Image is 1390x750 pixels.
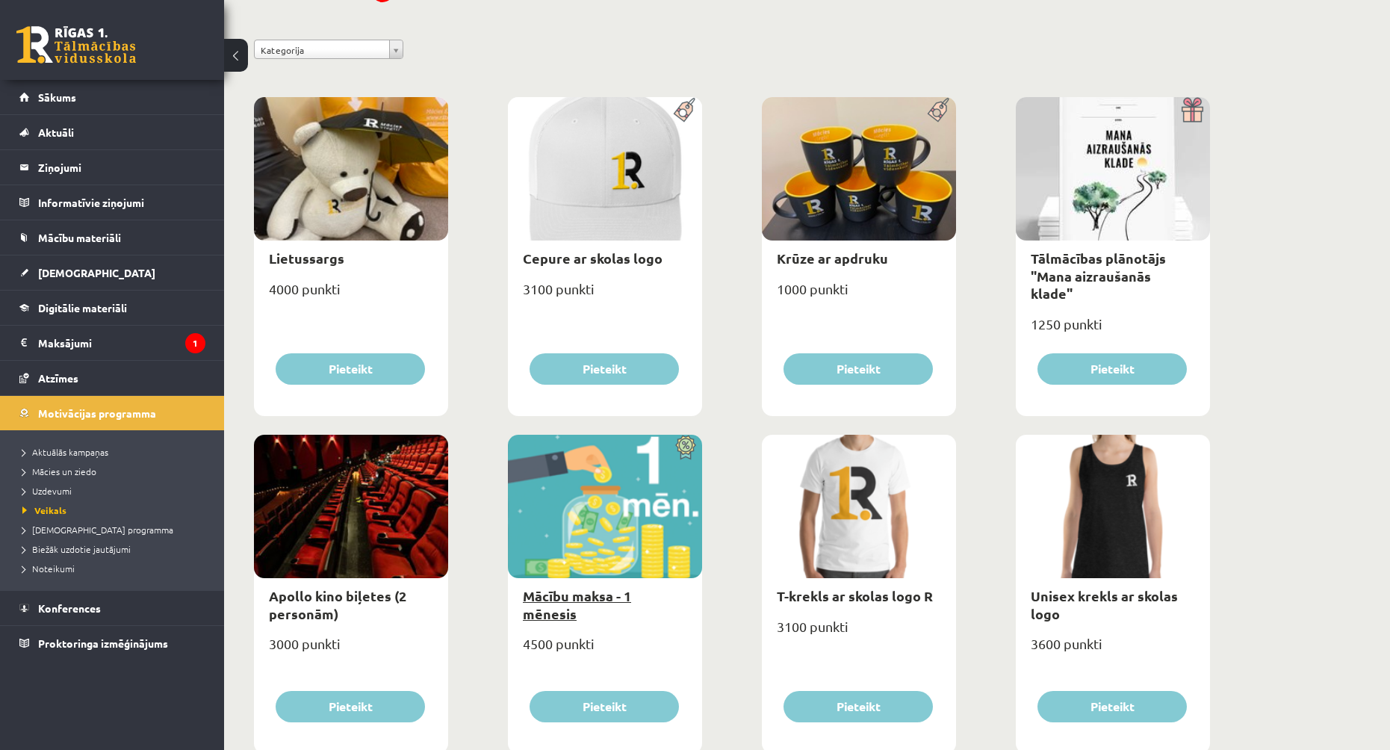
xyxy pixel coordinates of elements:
button: Pieteikt [530,691,679,722]
span: [DEMOGRAPHIC_DATA] programma [22,524,173,536]
a: Mācību materiāli [19,220,205,255]
a: Unisex krekls ar skolas logo [1031,587,1178,622]
a: [DEMOGRAPHIC_DATA] [19,255,205,290]
legend: Ziņojumi [38,150,205,185]
a: Mācies un ziedo [22,465,209,478]
span: Motivācijas programma [38,406,156,420]
span: Uzdevumi [22,485,72,497]
span: Proktoringa izmēģinājums [38,636,168,650]
a: Ziņojumi [19,150,205,185]
a: Informatīvie ziņojumi [19,185,205,220]
span: Sākums [38,90,76,104]
span: Mācību materiāli [38,231,121,244]
button: Pieteikt [276,691,425,722]
a: Proktoringa izmēģinājums [19,626,205,660]
a: Sākums [19,80,205,114]
a: Mācību maksa - 1 mēnesis [523,587,631,622]
span: Digitālie materiāli [38,301,127,314]
button: Pieteikt [784,353,933,385]
div: 3000 punkti [254,631,448,669]
span: Noteikumi [22,562,75,574]
span: Mācies un ziedo [22,465,96,477]
div: 4000 punkti [254,276,448,314]
a: Kategorija [254,40,403,59]
a: Rīgas 1. Tālmācības vidusskola [16,26,136,63]
img: Dāvana ar pārsteigumu [1176,97,1210,123]
button: Pieteikt [1037,691,1187,722]
button: Pieteikt [1037,353,1187,385]
a: Atzīmes [19,361,205,395]
legend: Maksājumi [38,326,205,360]
button: Pieteikt [276,353,425,385]
div: 4500 punkti [508,631,702,669]
span: Atzīmes [38,371,78,385]
img: Populāra prece [668,97,702,123]
a: Aktuāli [19,115,205,149]
a: Krūze ar apdruku [777,250,888,267]
a: Cepure ar skolas logo [523,250,663,267]
a: Konferences [19,591,205,625]
legend: Informatīvie ziņojumi [38,185,205,220]
a: Veikals [22,503,209,517]
span: Konferences [38,601,101,615]
div: 3100 punkti [762,614,956,651]
span: Aktuālās kampaņas [22,446,108,458]
a: Tālmācības plānotājs "Mana aizraušanās klade" [1031,250,1166,302]
div: 1000 punkti [762,276,956,314]
span: Aktuāli [38,125,74,139]
img: Atlaide [668,435,702,460]
a: [DEMOGRAPHIC_DATA] programma [22,523,209,536]
a: Noteikumi [22,562,209,575]
span: Kategorija [261,40,383,60]
a: Digitālie materiāli [19,291,205,325]
div: 3100 punkti [508,276,702,314]
a: Maksājumi1 [19,326,205,360]
a: Uzdevumi [22,484,209,498]
a: T-krekls ar skolas logo R [777,587,933,604]
span: [DEMOGRAPHIC_DATA] [38,266,155,279]
span: Veikals [22,504,66,516]
img: Populāra prece [922,97,956,123]
i: 1 [185,333,205,353]
a: Motivācijas programma [19,396,205,430]
a: Apollo kino biļetes (2 personām) [269,587,406,622]
div: 3600 punkti [1016,631,1210,669]
button: Pieteikt [530,353,679,385]
a: Lietussargs [269,250,344,267]
a: Biežāk uzdotie jautājumi [22,542,209,556]
button: Pieteikt [784,691,933,722]
span: Biežāk uzdotie jautājumi [22,543,131,555]
a: Aktuālās kampaņas [22,445,209,459]
div: 1250 punkti [1016,312,1210,349]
